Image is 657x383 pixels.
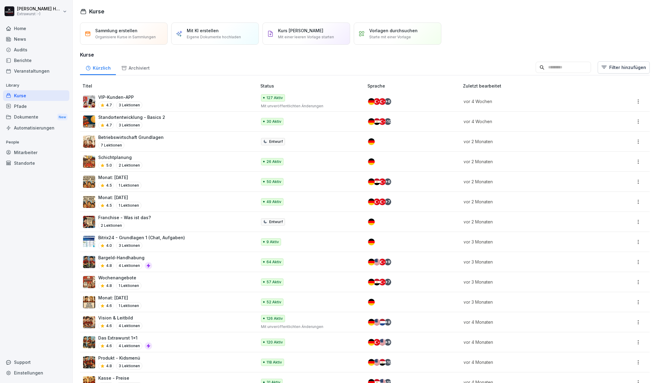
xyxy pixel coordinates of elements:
[17,6,61,12] p: [PERSON_NAME] Hagebaum
[83,176,95,188] img: fxfbfey3q9ztre7uhsvku66h.png
[368,198,375,205] img: de.svg
[368,339,375,346] img: de.svg
[384,359,391,366] div: + 10
[464,279,595,285] p: vor 3 Monaten
[116,182,141,189] p: 1 Lektionen
[98,355,142,361] p: Produkt - Kidsmenü
[95,27,137,34] p: Sammlung erstellen
[83,296,95,308] img: bg4uy0ibh0qxs0q0al53x9ui.png
[379,178,386,185] img: tr.svg
[379,259,386,265] img: tr.svg
[464,98,595,105] p: vor 4 Wochen
[369,34,411,40] p: Starte mit einer Vorlage
[464,178,595,185] p: vor 2 Monaten
[83,95,95,108] img: vjln8cuchom3dkvx73pawsc6.png
[106,243,112,248] p: 4.0
[83,356,95,368] img: tsb16prgunr3ao40bj6mg40s.png
[83,156,95,168] img: c5aux04luvp2sey7l1nulazl.png
[83,276,95,288] img: mqa2pse67bvyq4okrjt087kc.png
[98,274,141,281] p: Wochenangebote
[278,34,334,40] p: Mit einer leeren Vorlage starten
[116,122,142,129] p: 3 Lektionen
[368,239,375,245] img: de.svg
[261,324,358,330] p: Mit unveröffentlichten Änderungen
[106,283,112,288] p: 4.8
[374,319,380,326] img: us.svg
[83,316,95,328] img: e3zkrmd6y1mcqvn0xc9mk8l3.png
[374,359,380,366] img: us.svg
[374,198,380,205] img: tr.svg
[3,90,69,101] a: Kurse
[464,239,595,245] p: vor 3 Monaten
[98,142,124,149] p: 7 Lektionen
[80,51,650,58] h3: Kurse
[3,101,69,112] a: Pfade
[80,60,116,75] a: Kürzlich
[464,339,595,345] p: vor 4 Monaten
[98,174,141,181] p: Monat: [DATE]
[83,216,95,228] img: fd228p8gennu2yk7lvewu6l1.png
[368,259,375,265] img: de.svg
[3,34,69,44] div: News
[3,137,69,147] p: People
[3,112,69,123] div: Dokumente
[269,139,283,144] p: Entwurf
[98,114,165,120] p: Standortentwicklung - Basics 2
[266,259,281,265] p: 64 Aktiv
[98,94,142,100] p: VIP-Kunden-APP
[464,219,595,225] p: vor 2 Monaten
[98,194,141,201] p: Monat: [DATE]
[3,158,69,168] div: Standorte
[384,198,391,205] div: + 7
[3,122,69,133] a: Automatisierungen
[266,179,281,185] p: 50 Aktiv
[369,27,418,34] p: Vorlagen durchsuchen
[3,367,69,378] div: Einstellungen
[379,98,386,105] img: tr.svg
[368,178,375,185] img: de.svg
[106,263,112,268] p: 4.8
[3,66,69,76] a: Veranstaltungen
[106,203,112,208] p: 4.5
[464,259,595,265] p: vor 3 Monaten
[374,118,380,125] img: eg.svg
[187,27,219,34] p: Mit KI erstellen
[116,262,142,269] p: 4 Lektionen
[3,44,69,55] a: Audits
[379,279,386,285] img: tr.svg
[368,118,375,125] img: de.svg
[384,279,391,285] div: + 7
[464,138,595,145] p: vor 2 Monaten
[106,363,112,369] p: 4.8
[384,118,391,125] div: + 10
[368,98,375,105] img: de.svg
[266,119,281,124] p: 30 Aktiv
[266,95,283,101] p: 127 Aktiv
[187,34,241,40] p: Eigene Dokumente hochladen
[3,147,69,158] div: Mitarbeiter
[379,198,386,205] img: tr.svg
[463,83,602,89] p: Zuletzt bearbeitet
[464,319,595,325] p: vor 4 Monaten
[3,55,69,66] a: Berichte
[98,134,164,140] p: Betriebswirtschaft Grundlagen
[17,12,61,16] p: Extrawurst :-)
[106,122,112,128] p: 4.7
[368,279,375,285] img: de.svg
[98,214,151,221] p: Franchise - Was ist das?
[83,136,95,148] img: xgjalw4uupsv7yowim3al2gk.png
[106,303,112,309] p: 4.6
[83,116,95,128] img: h3jun0gc3e5ikqex4arvhlgt.png
[106,183,112,188] p: 4.5
[83,336,95,348] img: bvd31u6mkesr7vmkpkn0ga3w.png
[384,178,391,185] div: + 6
[384,98,391,105] div: + 6
[368,299,375,305] img: de.svg
[379,339,386,346] img: us.svg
